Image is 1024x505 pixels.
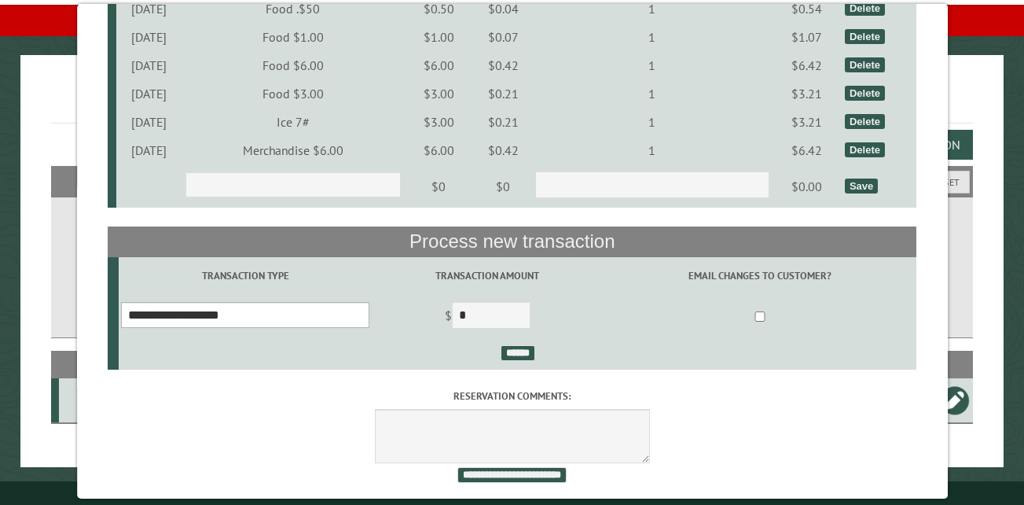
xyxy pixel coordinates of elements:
td: Ice 7# [182,108,403,136]
td: $0 [403,164,474,208]
td: Food $3.00 [182,79,403,108]
td: $0.21 [474,79,533,108]
td: $0.42 [474,136,533,164]
td: 1 [533,79,772,108]
td: $ [372,295,602,339]
td: [DATE] [116,136,182,164]
div: Delete [845,114,885,129]
div: Delete [845,142,885,157]
td: $3.00 [403,79,474,108]
label: Transaction Amount [375,268,600,283]
td: 1 [533,108,772,136]
td: [DATE] [116,51,182,79]
h1: Reservations [51,80,973,123]
div: Delete [845,86,885,101]
td: $6.00 [403,51,474,79]
td: [DATE] [116,79,182,108]
div: Delete [845,1,885,16]
td: $0.42 [474,51,533,79]
td: 1 [533,136,772,164]
div: CampStore [65,393,194,408]
td: [DATE] [116,23,182,51]
td: $0.00 [772,164,842,208]
td: $1.07 [772,23,842,51]
td: $0 [474,164,533,208]
td: $3.21 [772,108,842,136]
td: $3.21 [772,79,842,108]
td: $1.00 [403,23,474,51]
td: $6.00 [403,136,474,164]
td: Food $1.00 [182,23,403,51]
td: Food $6.00 [182,51,403,79]
label: Reservation comments: [108,389,916,404]
td: $6.42 [772,136,842,164]
td: Merchandise $6.00 [182,136,403,164]
td: 1 [533,23,772,51]
div: Save [845,179,878,194]
div: Delete [845,57,885,72]
label: Transaction Type [121,268,370,283]
td: $0.21 [474,108,533,136]
label: Email changes to customer? [605,268,914,283]
td: $0.07 [474,23,533,51]
th: Site [59,351,196,378]
td: 1 [533,51,772,79]
h2: Filters [51,166,973,196]
td: $6.42 [772,51,842,79]
td: [DATE] [116,108,182,136]
div: Delete [845,29,885,44]
td: $3.00 [403,108,474,136]
th: Process new transaction [108,227,916,256]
